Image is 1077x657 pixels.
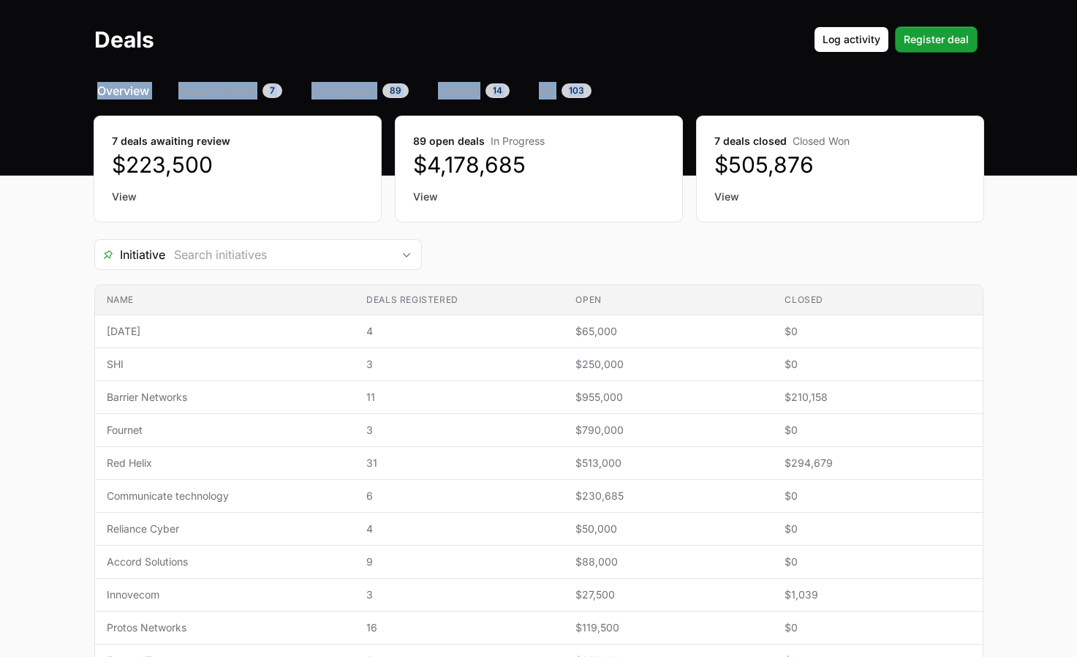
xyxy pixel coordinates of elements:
span: $210,158 [785,390,970,405]
a: View [413,189,665,204]
span: Red Helix [107,456,344,470]
a: View [714,189,966,204]
button: Register deal [895,26,978,53]
span: 31 [366,456,552,470]
nav: Deals navigation [94,82,983,100]
span: 3 [366,357,552,372]
div: Open [392,240,421,269]
span: 9 [366,555,552,569]
span: $0 [785,324,970,339]
span: $513,000 [575,456,761,470]
span: Closed [438,82,477,100]
dt: 7 deals awaiting review [112,134,363,149]
span: $0 [785,357,970,372]
span: $0 [785,423,970,438]
span: [DATE] [107,324,344,339]
dt: 89 open deals [413,134,665,149]
span: 3 [366,423,552,438]
span: $0 [785,555,970,569]
span: 89 [382,83,409,98]
div: Primary actions [814,26,978,53]
dd: $505,876 [714,151,966,178]
span: $294,679 [785,456,970,470]
span: $790,000 [575,423,761,438]
span: 11 [366,390,552,405]
span: $27,500 [575,587,761,602]
span: All [539,82,553,100]
span: $0 [785,489,970,503]
dd: $4,178,685 [413,151,665,178]
span: 6 [366,489,552,503]
span: $250,000 [575,357,761,372]
span: SHI [107,357,344,372]
h1: Deals [94,26,154,53]
span: 3 [366,587,552,602]
span: Register deal [904,31,969,48]
span: $0 [785,620,970,635]
span: $230,685 [575,489,761,503]
input: Search initiatives [165,240,392,269]
a: Needs review7 [175,82,285,100]
th: Deals registered [355,285,564,315]
a: Closed14 [435,82,513,100]
a: Overview [94,82,152,100]
span: Fournet [107,423,344,438]
span: $1,039 [785,587,970,602]
dt: 7 deals closed [714,134,966,149]
span: In progress [311,82,374,100]
span: $955,000 [575,390,761,405]
span: Log activity [823,31,880,48]
span: Needs review [178,82,254,100]
dd: $223,500 [112,151,363,178]
a: View [112,189,363,204]
span: Barrier Networks [107,390,344,405]
span: 16 [366,620,552,635]
th: Closed [773,285,982,315]
span: Overview [97,82,149,100]
a: All103 [536,82,594,100]
span: $0 [785,522,970,536]
span: 4 [366,324,552,339]
span: In Progress [491,135,545,147]
span: Closed Won [793,135,850,147]
span: 7 [262,83,282,98]
span: $50,000 [575,522,761,536]
span: $119,500 [575,620,761,635]
span: 4 [366,522,552,536]
span: $88,000 [575,555,761,569]
span: $65,000 [575,324,761,339]
span: 103 [562,83,592,98]
span: Communicate technology [107,489,344,503]
a: In progress89 [309,82,412,100]
span: Accord Solutions [107,555,344,569]
span: Protos Networks [107,620,344,635]
span: 14 [485,83,510,98]
span: Initiative [95,246,165,263]
th: Name [95,285,355,315]
span: Reliance Cyber [107,522,344,536]
th: Open [564,285,773,315]
span: Innovecom [107,587,344,602]
button: Log activity [814,26,889,53]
